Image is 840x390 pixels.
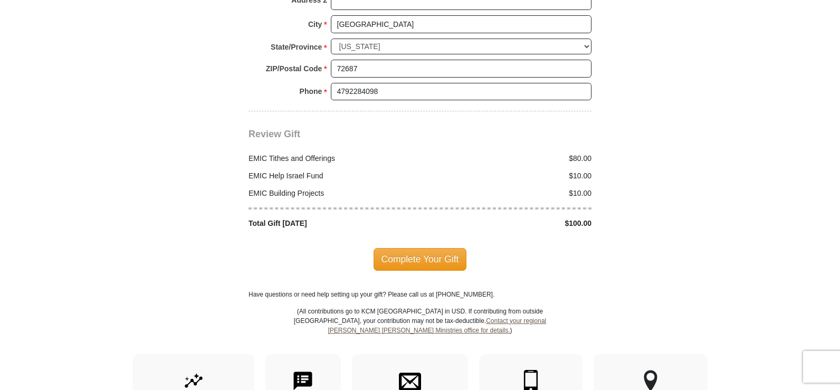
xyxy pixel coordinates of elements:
[243,170,421,182] div: EMIC Help Israel Fund
[374,248,467,270] span: Complete Your Gift
[420,188,597,199] div: $10.00
[243,153,421,164] div: EMIC Tithes and Offerings
[249,290,591,299] p: Have questions or need help setting up your gift? Please call us at [PHONE_NUMBER].
[420,170,597,182] div: $10.00
[328,317,546,334] a: Contact your regional [PERSON_NAME] [PERSON_NAME] Ministries office for details.
[249,129,300,139] span: Review Gift
[293,307,547,354] p: (All contributions go to KCM [GEOGRAPHIC_DATA] in USD. If contributing from outside [GEOGRAPHIC_D...
[308,17,322,32] strong: City
[266,61,322,76] strong: ZIP/Postal Code
[420,218,597,229] div: $100.00
[271,40,322,54] strong: State/Province
[243,188,421,199] div: EMIC Building Projects
[243,218,421,229] div: Total Gift [DATE]
[420,153,597,164] div: $80.00
[300,84,322,99] strong: Phone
